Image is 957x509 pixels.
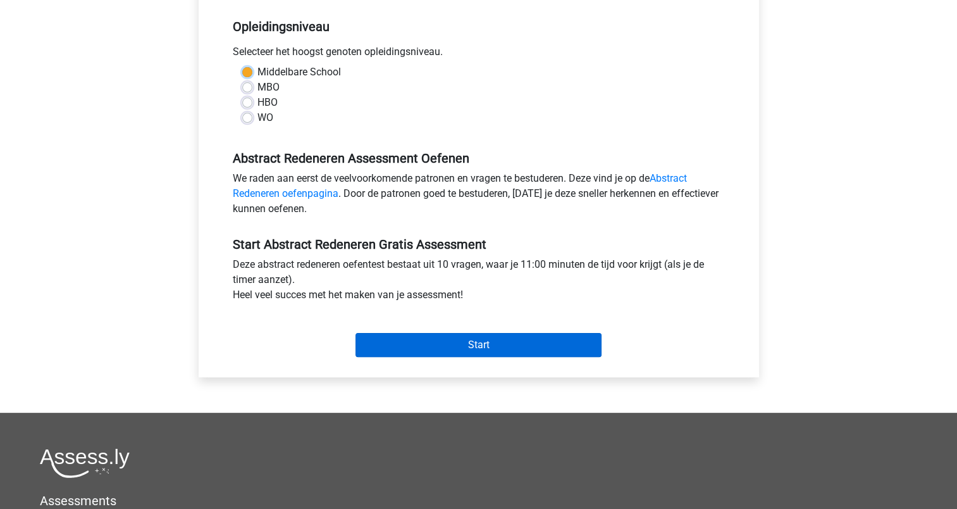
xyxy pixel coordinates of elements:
[223,257,734,308] div: Deze abstract redeneren oefentest bestaat uit 10 vragen, waar je 11:00 minuten de tijd voor krijg...
[257,110,273,125] label: WO
[257,65,341,80] label: Middelbare School
[257,80,280,95] label: MBO
[40,448,130,478] img: Assessly logo
[223,171,734,222] div: We raden aan eerst de veelvoorkomende patronen en vragen te bestuderen. Deze vind je op de . Door...
[257,95,278,110] label: HBO
[233,151,725,166] h5: Abstract Redeneren Assessment Oefenen
[40,493,917,508] h5: Assessments
[355,333,602,357] input: Start
[233,237,725,252] h5: Start Abstract Redeneren Gratis Assessment
[223,44,734,65] div: Selecteer het hoogst genoten opleidingsniveau.
[233,14,725,39] h5: Opleidingsniveau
